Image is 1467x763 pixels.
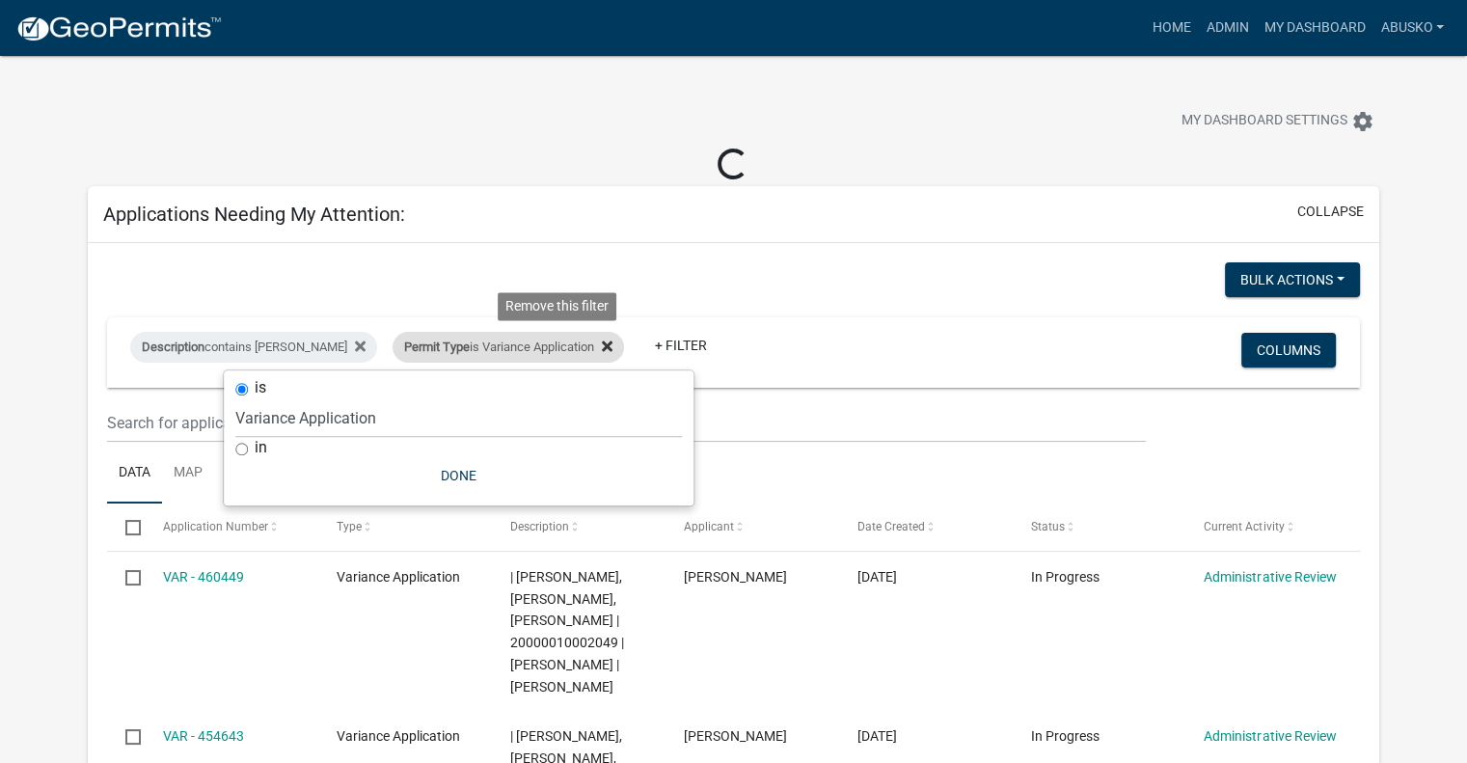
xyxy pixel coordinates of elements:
[1372,10,1452,46] a: abusko
[163,728,244,744] a: VAR - 454643
[404,340,470,354] span: Permit Type
[1198,10,1256,46] a: Admin
[1166,102,1390,140] button: My Dashboard Settingssettings
[856,728,896,744] span: 07/24/2025
[510,569,624,695] span: | Amy Busko, Christopher LeClair, Kyle Westergard | 20000010002049 | TODD HUMMEL | STACEY HUMMEL
[1182,110,1347,133] span: My Dashboard Settings
[107,443,162,504] a: Data
[235,458,682,493] button: Done
[639,328,722,363] a: + Filter
[1012,504,1185,550] datatable-header-cell: Status
[162,443,214,504] a: Map
[1297,202,1364,222] button: collapse
[337,728,460,744] span: Variance Application
[665,504,838,550] datatable-header-cell: Applicant
[491,504,665,550] datatable-header-cell: Description
[1256,10,1372,46] a: My Dashboard
[1030,520,1064,533] span: Status
[1144,10,1198,46] a: Home
[163,569,244,585] a: VAR - 460449
[683,520,733,533] span: Applicant
[510,520,569,533] span: Description
[1351,110,1374,133] i: settings
[1204,520,1284,533] span: Current Activity
[856,569,896,585] span: 08/07/2025
[683,728,786,744] span: nicholas grabow
[337,520,362,533] span: Type
[130,332,377,363] div: contains [PERSON_NAME]
[103,203,405,226] h5: Applications Needing My Attention:
[1185,504,1359,550] datatable-header-cell: Current Activity
[337,569,460,585] span: Variance Application
[1204,728,1336,744] a: Administrative Review
[255,380,266,395] label: is
[1204,569,1336,585] a: Administrative Review
[838,504,1012,550] datatable-header-cell: Date Created
[163,520,268,533] span: Application Number
[142,340,204,354] span: Description
[1030,569,1099,585] span: In Progress
[107,403,1146,443] input: Search for applications
[317,504,491,550] datatable-header-cell: Type
[498,292,616,320] div: Remove this filter
[107,504,144,550] datatable-header-cell: Select
[393,332,624,363] div: is Variance Application
[1030,728,1099,744] span: In Progress
[683,569,786,585] span: Todd Hummel
[255,440,267,455] label: in
[856,520,924,533] span: Date Created
[144,504,317,550] datatable-header-cell: Application Number
[1225,262,1360,297] button: Bulk Actions
[1241,333,1336,368] button: Columns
